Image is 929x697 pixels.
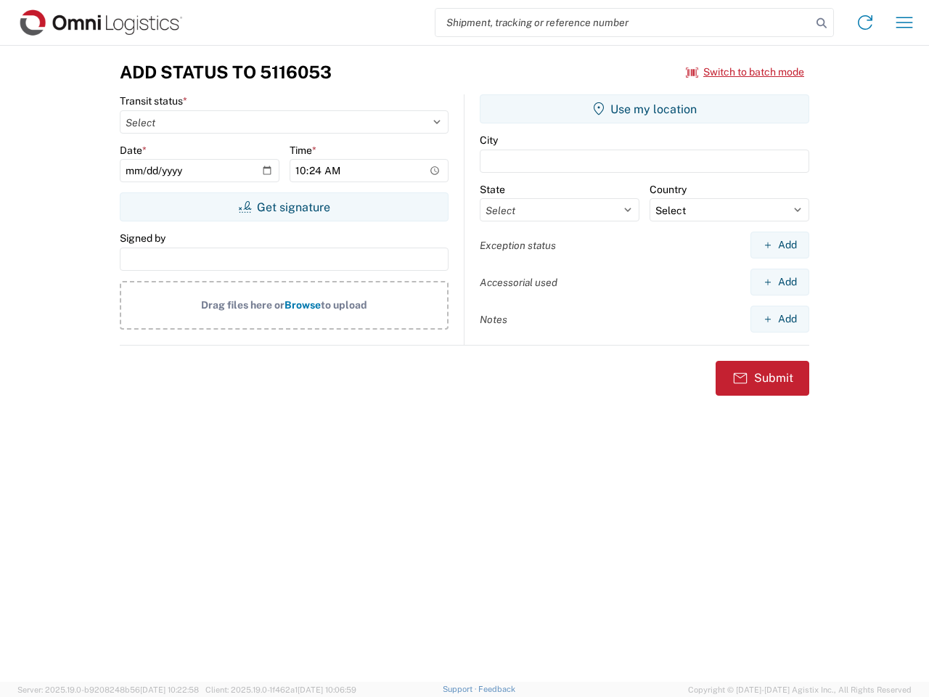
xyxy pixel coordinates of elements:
[321,299,367,311] span: to upload
[443,685,479,693] a: Support
[205,685,356,694] span: Client: 2025.19.0-1f462a1
[140,685,199,694] span: [DATE] 10:22:58
[650,183,687,196] label: Country
[480,239,556,252] label: Exception status
[120,62,332,83] h3: Add Status to 5116053
[716,361,809,396] button: Submit
[285,299,321,311] span: Browse
[750,232,809,258] button: Add
[120,94,187,107] label: Transit status
[480,276,557,289] label: Accessorial used
[480,313,507,326] label: Notes
[480,183,505,196] label: State
[120,232,165,245] label: Signed by
[120,144,147,157] label: Date
[750,306,809,333] button: Add
[480,134,498,147] label: City
[478,685,515,693] a: Feedback
[120,192,449,221] button: Get signature
[688,683,912,696] span: Copyright © [DATE]-[DATE] Agistix Inc., All Rights Reserved
[686,60,804,84] button: Switch to batch mode
[435,9,811,36] input: Shipment, tracking or reference number
[290,144,316,157] label: Time
[298,685,356,694] span: [DATE] 10:06:59
[750,269,809,295] button: Add
[201,299,285,311] span: Drag files here or
[17,685,199,694] span: Server: 2025.19.0-b9208248b56
[480,94,809,123] button: Use my location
